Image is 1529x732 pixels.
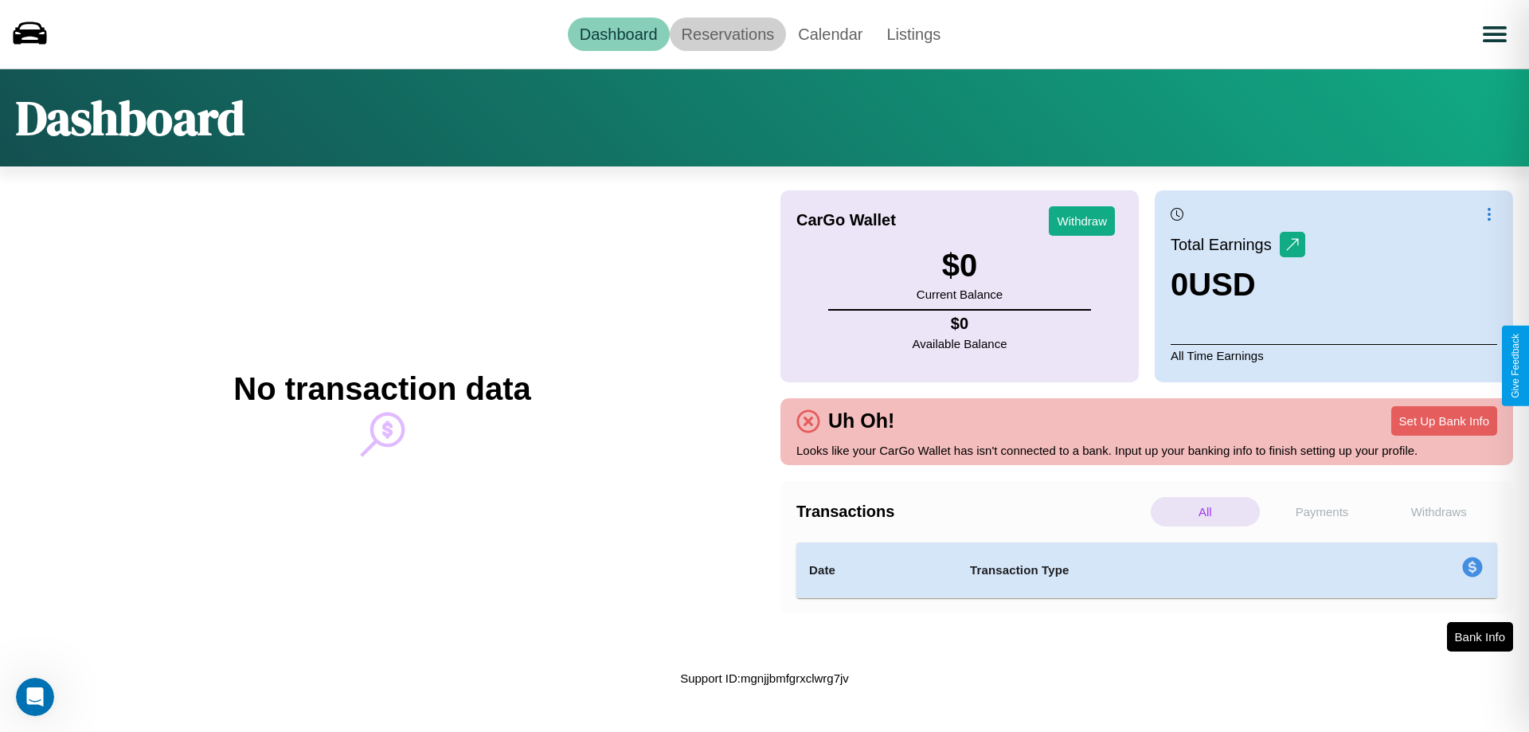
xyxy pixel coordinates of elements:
button: Set Up Bank Info [1391,406,1497,436]
button: Withdraw [1049,206,1115,236]
h4: Transaction Type [970,561,1332,580]
table: simple table [796,542,1497,598]
p: Total Earnings [1171,230,1280,259]
h4: Uh Oh! [820,409,902,433]
iframe: Intercom live chat [16,678,54,716]
h4: Date [809,561,944,580]
a: Listings [874,18,952,51]
button: Bank Info [1447,622,1513,652]
p: All [1151,497,1260,526]
p: All Time Earnings [1171,344,1497,366]
h2: No transaction data [233,371,530,407]
a: Dashboard [568,18,670,51]
h4: $ 0 [913,315,1007,333]
p: Payments [1268,497,1377,526]
p: Available Balance [913,333,1007,354]
h1: Dashboard [16,85,244,151]
p: Current Balance [917,284,1003,305]
p: Looks like your CarGo Wallet has isn't connected to a bank. Input up your banking info to finish ... [796,440,1497,461]
div: Give Feedback [1510,334,1521,398]
h4: CarGo Wallet [796,211,896,229]
p: Withdraws [1384,497,1493,526]
a: Reservations [670,18,787,51]
h3: 0 USD [1171,267,1305,303]
button: Open menu [1472,12,1517,57]
h4: Transactions [796,503,1147,521]
a: Calendar [786,18,874,51]
p: Support ID: mgnjjbmfgrxclwrg7jv [680,667,849,689]
h3: $ 0 [917,248,1003,284]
